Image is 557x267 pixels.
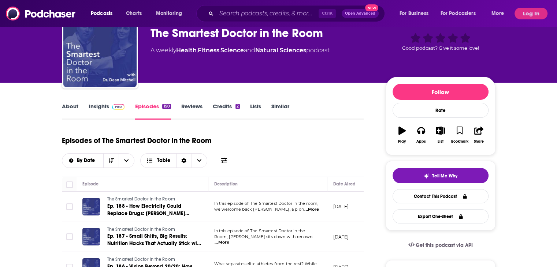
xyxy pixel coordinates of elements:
[107,227,175,232] span: The Smartest Doctor in the Room
[6,7,76,20] img: Podchaser - Follow, Share and Rate Podcasts
[197,47,198,54] span: ,
[398,139,406,144] div: Play
[450,122,469,148] button: Bookmark
[89,103,125,120] a: InsightsPodchaser Pro
[342,9,379,18] button: Open AdvancedNew
[107,256,203,263] a: The Smartest Doctor in the Room
[400,8,428,19] span: For Business
[62,158,104,163] button: open menu
[151,8,192,19] button: open menu
[151,46,330,55] div: A weekly podcast
[491,8,504,19] span: More
[474,139,484,144] div: Share
[119,154,134,168] button: open menu
[393,209,489,223] button: Export One-Sheet
[62,103,78,120] a: About
[107,233,202,254] span: Ep. 187 - Small Shifts, Big Results: Nutrition Hacks That Actually Stick with [PERSON_NAME]
[402,236,479,254] a: Get this podcast via API
[140,153,207,168] button: Choose View
[255,47,306,54] a: Natural Sciences
[386,19,495,64] div: Good podcast? Give it some love!
[423,173,429,179] img: tell me why sparkle
[436,8,486,19] button: open menu
[271,103,289,120] a: Similar
[77,158,97,163] span: By Date
[107,233,203,247] a: Ep. 187 - Small Shifts, Big Results: Nutrition Hacks That Actually Stick with [PERSON_NAME]
[416,242,472,248] span: Get this podcast via API
[66,233,73,240] span: Toggle select row
[319,9,336,18] span: Ctrl K
[181,103,203,120] a: Reviews
[121,8,146,19] a: Charts
[107,196,175,202] span: The Smartest Doctor in the Room
[215,240,229,245] span: ...More
[214,201,319,206] span: In this episode of The Smartest Doctor in the room,
[393,168,489,183] button: tell me why sparkleTell Me Why
[214,234,313,239] span: Room, [PERSON_NAME] sits down with renown
[213,103,240,120] a: Credits2
[333,203,349,210] p: [DATE]
[126,8,142,19] span: Charts
[486,8,513,19] button: open menu
[162,104,171,109] div: 190
[198,47,219,54] a: Fitness
[416,139,426,144] div: Apps
[365,4,378,11] span: New
[438,139,443,144] div: List
[469,122,488,148] button: Share
[244,47,255,54] span: and
[214,261,317,266] span: What separates elite athletes from the rest? While
[157,158,170,163] span: Table
[107,203,203,217] a: Ep. 188 - How Electricity Could Replace Drugs: [PERSON_NAME] Nobel-Worthy Research on the [MEDICA...
[441,8,476,19] span: For Podcasters
[515,8,547,19] button: Log In
[394,8,438,19] button: open menu
[216,8,319,19] input: Search podcasts, credits, & more...
[393,84,489,100] button: Follow
[62,136,211,145] h1: Episodes of The Smartest Doctor in the Room
[103,154,119,168] button: Sort Direction
[91,8,112,19] span: Podcasts
[402,45,479,51] span: Good podcast? Give it some love!
[176,47,197,54] a: Health
[304,207,319,213] span: ...More
[393,189,489,203] a: Contact This Podcast
[82,180,99,188] div: Episode
[107,203,190,231] span: Ep. 188 - How Electricity Could Replace Drugs: [PERSON_NAME] Nobel-Worthy Research on the [MEDICA...
[86,8,122,19] button: open menu
[412,122,431,148] button: Apps
[451,139,468,144] div: Bookmark
[66,203,73,210] span: Toggle select row
[345,12,375,15] span: Open Advanced
[214,180,238,188] div: Description
[393,122,412,148] button: Play
[62,153,135,168] h2: Choose List sort
[203,5,392,22] div: Search podcasts, credits, & more...
[214,228,305,233] span: In this episode of The Smartest Doctor in the
[107,257,175,262] span: The Smartest Doctor in the Room
[107,226,203,233] a: The Smartest Doctor in the Room
[431,122,450,148] button: List
[235,104,240,109] div: 2
[219,47,220,54] span: ,
[112,104,125,110] img: Podchaser Pro
[250,103,261,120] a: Lists
[432,173,457,179] span: Tell Me Why
[220,47,244,54] a: Science
[107,196,203,203] a: The Smartest Doctor in the Room
[393,103,489,118] div: Rate
[156,8,182,19] span: Monitoring
[214,207,304,212] span: we welcome back [PERSON_NAME], a pion
[176,154,192,168] div: Sort Direction
[333,234,349,240] p: [DATE]
[135,103,171,120] a: Episodes190
[63,14,137,87] img: The Smartest Doctor in the Room
[333,180,356,188] div: Date Aired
